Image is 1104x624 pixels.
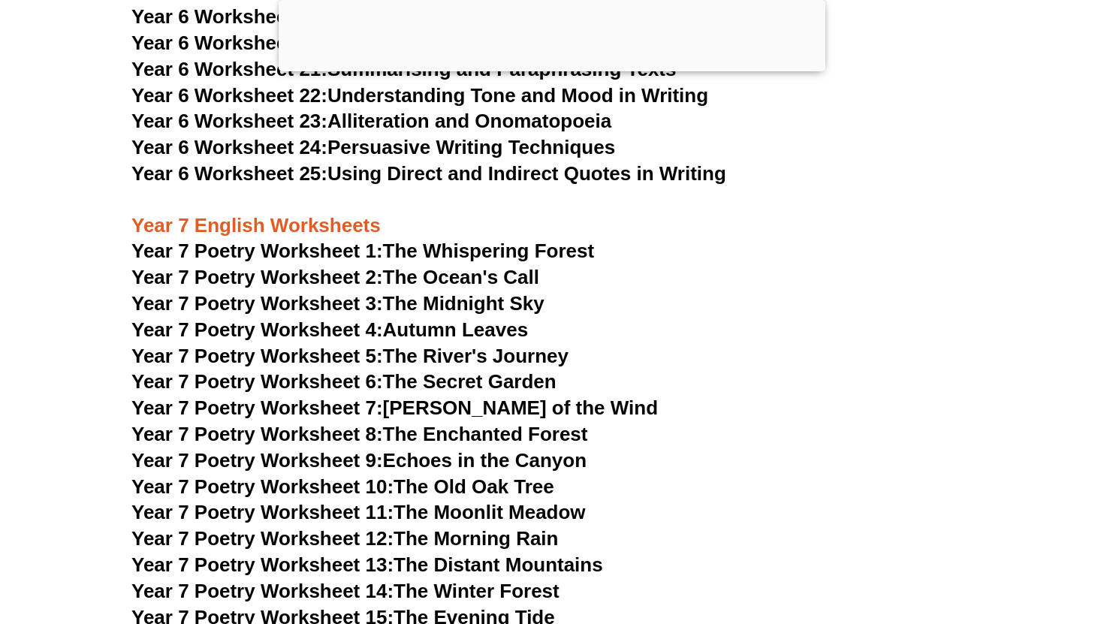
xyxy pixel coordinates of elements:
[131,553,603,576] a: Year 7 Poetry Worksheet 13:The Distant Mountains
[131,266,539,288] a: Year 7 Poetry Worksheet 2:The Ocean's Call
[131,5,327,28] span: Year 6 Worksheet 19:
[131,292,544,315] a: Year 7 Poetry Worksheet 3:The Midnight Sky
[131,501,394,523] span: Year 7 Poetry Worksheet 11:
[131,553,394,576] span: Year 7 Poetry Worksheet 13:
[131,292,383,315] span: Year 7 Poetry Worksheet 3:
[131,318,383,341] span: Year 7 Poetry Worksheet 4:
[131,32,472,54] a: Year 6 Worksheet 20:Narrative Types
[131,136,327,158] span: Year 6 Worksheet 24:
[131,370,557,393] a: Year 7 Poetry Worksheet 6:The Secret Garden
[131,423,383,445] span: Year 7 Poetry Worksheet 8:
[131,345,569,367] a: Year 7 Poetry Worksheet 5:The River's Journey
[131,318,528,341] a: Year 7 Poetry Worksheet 4:Autumn Leaves
[131,240,594,262] a: Year 7 Poetry Worksheet 1:The Whispering Forest
[131,240,383,262] span: Year 7 Poetry Worksheet 1:
[131,5,586,28] a: Year 6 Worksheet 19:Formal and Informal Letters
[131,580,394,602] span: Year 7 Poetry Worksheet 14:
[131,84,327,107] span: Year 6 Worksheet 22:
[131,580,560,602] a: Year 7 Poetry Worksheet 14:The Winter Forest
[131,527,394,550] span: Year 7 Poetry Worksheet 12:
[131,423,587,445] a: Year 7 Poetry Worksheet 8:The Enchanted Forest
[131,58,676,80] a: Year 6 Worksheet 21:Summarising and Paraphrasing Texts
[846,454,1104,624] iframe: Chat Widget
[131,501,586,523] a: Year 7 Poetry Worksheet 11:The Moonlit Meadow
[131,396,383,419] span: Year 7 Poetry Worksheet 7:
[131,527,558,550] a: Year 7 Poetry Worksheet 12:The Morning Rain
[131,449,587,472] a: Year 7 Poetry Worksheet 9:Echoes in the Canyon
[131,58,327,80] span: Year 6 Worksheet 21:
[131,32,327,54] span: Year 6 Worksheet 20:
[131,345,383,367] span: Year 7 Poetry Worksheet 5:
[131,162,726,185] a: Year 6 Worksheet 25:Using Direct and Indirect Quotes in Writing
[131,475,394,498] span: Year 7 Poetry Worksheet 10:
[131,475,554,498] a: Year 7 Poetry Worksheet 10:The Old Oak Tree
[131,136,615,158] a: Year 6 Worksheet 24:Persuasive Writing Techniques
[131,370,383,393] span: Year 7 Poetry Worksheet 6:
[131,84,708,107] a: Year 6 Worksheet 22:Understanding Tone and Mood in Writing
[131,449,383,472] span: Year 7 Poetry Worksheet 9:
[131,266,383,288] span: Year 7 Poetry Worksheet 2:
[131,110,327,132] span: Year 6 Worksheet 23:
[131,162,327,185] span: Year 6 Worksheet 25:
[131,188,973,239] h3: Year 7 English Worksheets
[131,110,611,132] a: Year 6 Worksheet 23:Alliteration and Onomatopoeia
[131,396,658,419] a: Year 7 Poetry Worksheet 7:[PERSON_NAME] of the Wind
